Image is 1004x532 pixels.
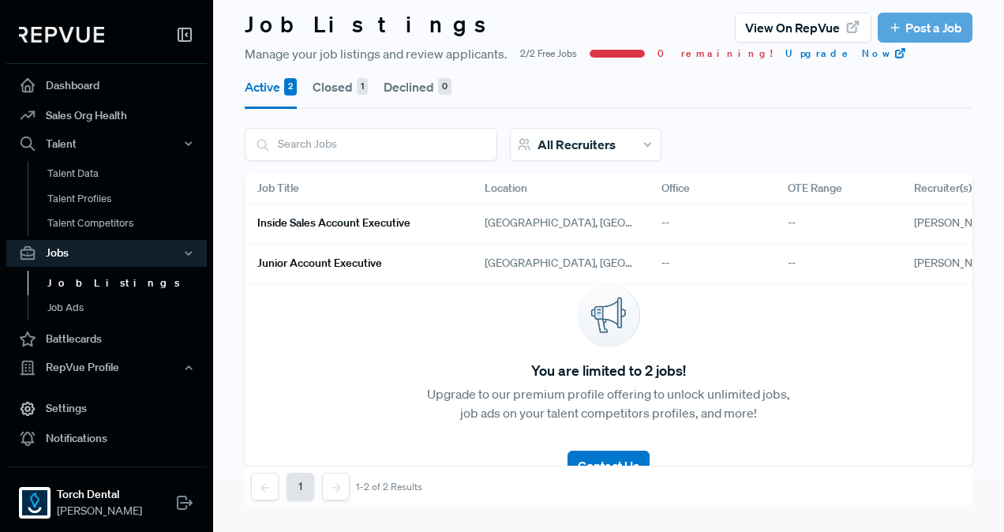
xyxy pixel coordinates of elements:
[313,65,368,109] button: Closed 1
[6,100,207,130] a: Sales Org Health
[661,180,690,197] span: Office
[19,27,104,43] img: RepVue
[914,215,999,230] span: [PERSON_NAME]
[28,211,228,236] a: Talent Competitors
[245,65,297,109] button: Active 2
[568,451,650,481] button: Contact Us
[578,458,639,474] span: Contact Us
[745,18,840,37] span: View on RepVue
[6,466,207,526] a: Torch DentalTorch Dental[PERSON_NAME]
[775,204,901,244] div: --
[485,255,636,272] span: [GEOGRAPHIC_DATA], [GEOGRAPHIC_DATA]
[257,257,382,270] h6: Junior Account Executive
[356,481,422,493] div: 1-2 of 2 Results
[568,438,650,481] a: Contact Us
[257,210,447,237] a: Inside Sales Account Executive
[538,137,616,152] span: All Recruiters
[427,384,791,422] p: Upgrade to our premium profile offering to unlock unlimited jobs, job ads on your talent competit...
[6,130,207,157] button: Talent
[245,129,496,159] input: Search Jobs
[531,360,686,381] span: You are limited to 2 jobs!
[284,78,297,96] div: 2
[788,180,842,197] span: OTE Range
[245,11,500,38] h3: Job Listings
[6,70,207,100] a: Dashboard
[657,47,773,61] span: 0 remaining!
[485,215,636,231] span: [GEOGRAPHIC_DATA], [GEOGRAPHIC_DATA]
[57,486,142,503] strong: Torch Dental
[6,324,207,354] a: Battlecards
[649,204,775,244] div: --
[6,424,207,454] a: Notifications
[22,490,47,515] img: Torch Dental
[245,44,508,63] span: Manage your job listings and review applicants.
[6,354,207,381] button: RepVue Profile
[251,473,279,500] button: Previous
[322,473,350,500] button: Next
[257,216,410,230] h6: Inside Sales Account Executive
[577,284,640,347] img: announcement
[914,256,999,270] span: [PERSON_NAME]
[775,244,901,284] div: --
[6,240,207,267] button: Jobs
[28,186,228,212] a: Talent Profiles
[485,180,527,197] span: Location
[438,78,451,96] div: 0
[520,47,577,61] span: 2/2 Free Jobs
[57,503,142,519] span: [PERSON_NAME]
[649,244,775,284] div: --
[28,295,228,320] a: Job Ads
[6,394,207,424] a: Settings
[251,473,422,500] nav: pagination
[785,47,907,61] a: Upgrade Now
[384,65,451,109] button: Declined 0
[735,13,871,43] button: View on RepVue
[28,271,228,296] a: Job Listings
[257,180,299,197] span: Job Title
[357,78,368,96] div: 1
[28,161,228,186] a: Talent Data
[914,180,972,197] span: Recruiter(s)
[287,473,314,500] button: 1
[257,250,447,277] a: Junior Account Executive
